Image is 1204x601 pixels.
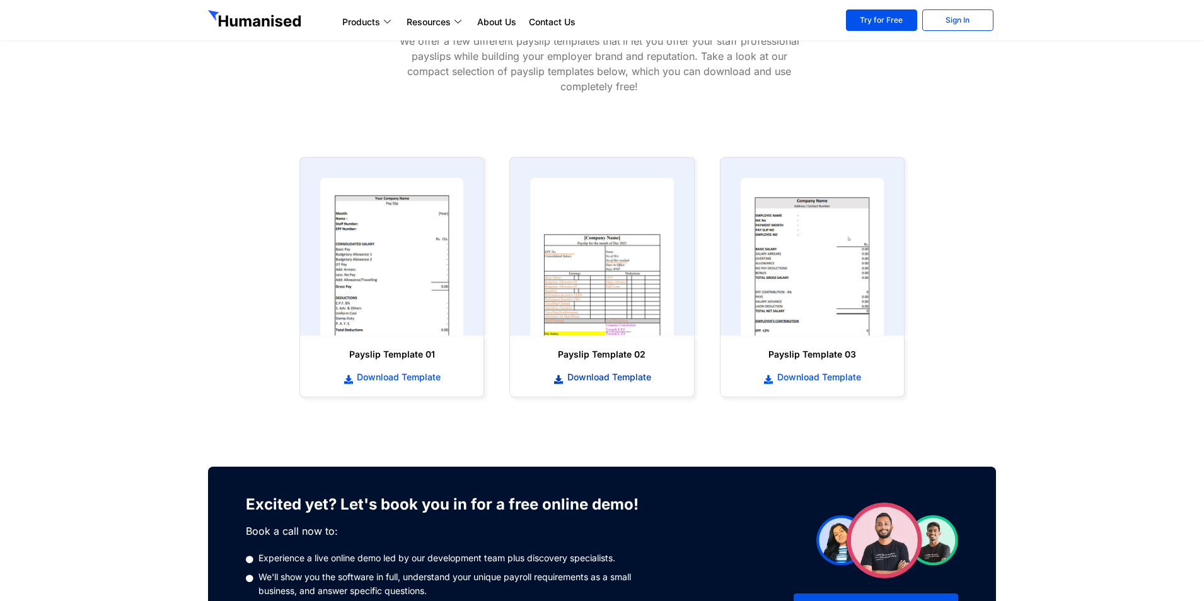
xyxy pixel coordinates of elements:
h6: Payslip Template 02 [523,348,681,361]
span: Experience a live online demo led by our development team plus discovery specialists. [255,551,615,565]
a: Contact Us [523,15,582,30]
a: Sign In [922,9,993,31]
h3: Excited yet? Let's book you in for a free online demo! [246,492,659,517]
span: Download Template [774,371,861,383]
span: Download Template [564,371,651,383]
img: payslip template [320,178,463,336]
a: Try for Free [846,9,917,31]
a: Download Template [523,370,681,384]
a: About Us [471,15,523,30]
a: Products [336,15,400,30]
img: GetHumanised Logo [208,10,304,30]
span: Download Template [354,371,441,383]
p: We offer a few different payslip templates that’ll let you offer your staff professional payslips... [391,33,807,94]
a: Download Template [733,370,891,384]
p: Book a call now to: [246,523,659,539]
img: payslip template [741,178,884,336]
h6: Payslip Template 01 [313,348,471,361]
h6: Payslip Template 03 [733,348,891,361]
span: We'll show you the software in full, understand your unique payroll requirements as a small busin... [255,570,659,598]
a: Resources [400,15,471,30]
img: payslip template [530,178,673,336]
a: Download Template [313,370,471,384]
